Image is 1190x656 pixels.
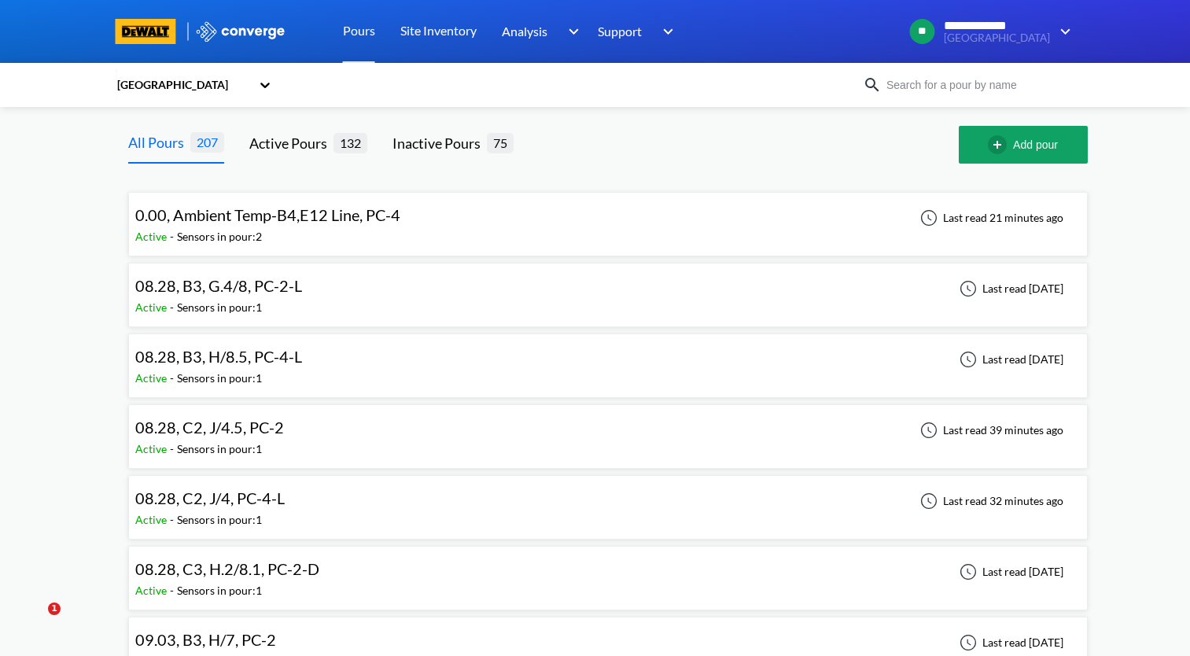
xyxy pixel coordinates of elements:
[128,422,1088,436] a: 08.28, C2, J/4.5, PC-2Active-Sensors in pour:1Last read 39 minutes ago
[16,603,53,640] iframe: Intercom live chat
[177,511,262,529] div: Sensors in pour: 1
[128,131,190,153] div: All Pours
[48,603,61,615] span: 1
[558,22,584,41] img: downArrow.svg
[135,559,319,578] span: 08.28, C3, H.2/8.1, PC-2-D
[863,76,882,94] img: icon-search.svg
[116,19,195,44] a: branding logo
[128,493,1088,507] a: 08.28, C2, J/4, PC-4-LActive-Sensors in pour:1Last read 32 minutes ago
[135,230,170,243] span: Active
[598,21,642,41] span: Support
[951,350,1068,369] div: Last read [DATE]
[392,132,487,154] div: Inactive Pours
[128,564,1088,577] a: 08.28, C3, H.2/8.1, PC-2-DActive-Sensors in pour:1Last read [DATE]
[912,208,1068,227] div: Last read 21 minutes ago
[177,299,262,316] div: Sensors in pour: 1
[333,133,367,153] span: 132
[135,205,400,224] span: 0.00, Ambient Temp-B4,E12 Line, PC-4
[128,281,1088,294] a: 08.28, B3, G.4/8, PC-2-LActive-Sensors in pour:1Last read [DATE]
[170,300,177,314] span: -
[135,488,285,507] span: 08.28, C2, J/4, PC-4-L
[135,371,170,385] span: Active
[944,32,1050,44] span: [GEOGRAPHIC_DATA]
[135,300,170,314] span: Active
[951,633,1068,652] div: Last read [DATE]
[177,370,262,387] div: Sensors in pour: 1
[170,230,177,243] span: -
[128,352,1088,365] a: 08.28, B3, H/8.5, PC-4-LActive-Sensors in pour:1Last read [DATE]
[1050,22,1075,41] img: downArrow.svg
[195,21,286,42] img: logo_ewhite.svg
[116,76,251,94] div: [GEOGRAPHIC_DATA]
[128,635,1088,648] a: 09.03, B3, H/7, PC-2Active-Sensors in pour:1Last read [DATE]
[951,279,1068,298] div: Last read [DATE]
[170,442,177,455] span: -
[882,76,1072,94] input: Search for a pour by name
[951,562,1068,581] div: Last read [DATE]
[135,513,170,526] span: Active
[135,630,276,649] span: 09.03, B3, H/7, PC-2
[170,371,177,385] span: -
[177,440,262,458] div: Sensors in pour: 1
[177,582,262,599] div: Sensors in pour: 1
[116,19,176,44] img: branding logo
[249,132,333,154] div: Active Pours
[487,133,514,153] span: 75
[988,135,1013,154] img: add-circle-outline.svg
[135,584,170,597] span: Active
[912,421,1068,440] div: Last read 39 minutes ago
[502,21,547,41] span: Analysis
[190,132,224,152] span: 207
[959,126,1088,164] button: Add pour
[912,492,1068,510] div: Last read 32 minutes ago
[128,210,1088,223] a: 0.00, Ambient Temp-B4,E12 Line, PC-4Active-Sensors in pour:2Last read 21 minutes ago
[135,418,284,437] span: 08.28, C2, J/4.5, PC-2
[135,347,302,366] span: 08.28, B3, H/8.5, PC-4-L
[177,228,262,245] div: Sensors in pour: 2
[170,584,177,597] span: -
[135,276,302,295] span: 08.28, B3, G.4/8, PC-2-L
[653,22,678,41] img: downArrow.svg
[170,513,177,526] span: -
[135,442,170,455] span: Active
